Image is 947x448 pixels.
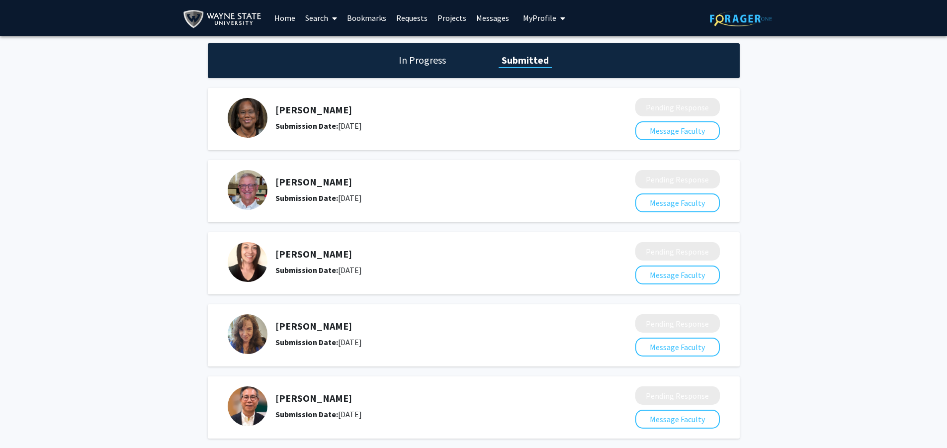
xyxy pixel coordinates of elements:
a: Bookmarks [342,0,391,35]
a: Messages [471,0,514,35]
button: Pending Response [635,386,720,405]
button: Pending Response [635,314,720,333]
a: Message Faculty [635,126,720,136]
h5: [PERSON_NAME] [275,320,583,332]
a: Requests [391,0,432,35]
img: Wayne State University Logo [183,8,266,30]
a: Projects [432,0,471,35]
a: Message Faculty [635,270,720,280]
b: Submission Date: [275,409,338,419]
span: My Profile [523,13,556,23]
img: Profile Picture [228,314,267,354]
button: Pending Response [635,98,720,116]
a: Home [269,0,300,35]
h5: [PERSON_NAME] [275,248,583,260]
button: Message Faculty [635,338,720,357]
b: Submission Date: [275,121,338,131]
a: Message Faculty [635,198,720,208]
button: Message Faculty [635,266,720,284]
button: Message Faculty [635,410,720,429]
div: [DATE] [275,192,583,204]
b: Submission Date: [275,337,338,347]
button: Pending Response [635,242,720,261]
a: Message Faculty [635,414,720,424]
div: [DATE] [275,120,583,132]
h5: [PERSON_NAME] [275,392,583,404]
h1: In Progress [396,53,449,67]
h5: [PERSON_NAME] [275,104,583,116]
b: Submission Date: [275,193,338,203]
div: [DATE] [275,264,583,276]
img: Profile Picture [228,386,267,426]
button: Message Faculty [635,121,720,140]
a: Search [300,0,342,35]
button: Pending Response [635,170,720,188]
img: Profile Picture [228,170,267,210]
h1: Submitted [499,53,552,67]
div: [DATE] [275,336,583,348]
button: Message Faculty [635,193,720,212]
img: Profile Picture [228,242,267,282]
iframe: Chat [7,403,42,441]
img: ForagerOne Logo [710,11,772,26]
b: Submission Date: [275,265,338,275]
a: Message Faculty [635,342,720,352]
h5: [PERSON_NAME] [275,176,583,188]
div: [DATE] [275,408,583,420]
img: Profile Picture [228,98,267,138]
